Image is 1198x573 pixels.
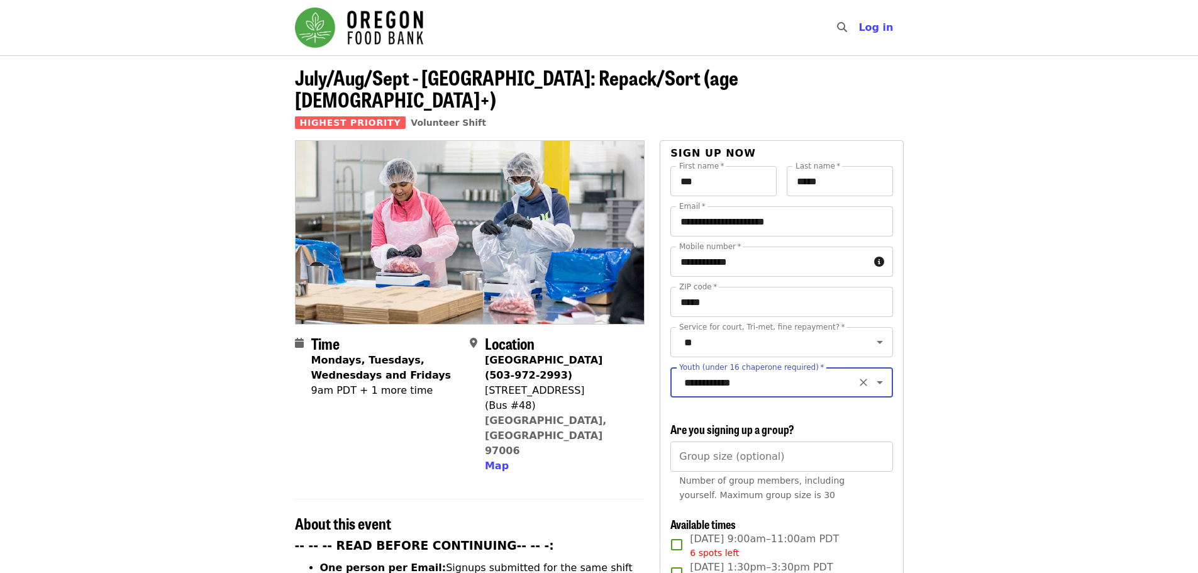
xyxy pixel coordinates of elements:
[295,8,423,48] img: Oregon Food Bank - Home
[871,333,889,351] button: Open
[871,374,889,391] button: Open
[874,256,884,268] i: circle-info icon
[670,247,868,277] input: Mobile number
[311,383,460,398] div: 9am PDT + 1 more time
[855,374,872,391] button: Clear
[295,512,391,534] span: About this event
[679,323,845,331] label: Service for court, Tri-met, fine repayment?
[787,166,893,196] input: Last name
[670,287,892,317] input: ZIP code
[485,414,607,457] a: [GEOGRAPHIC_DATA], [GEOGRAPHIC_DATA] 97006
[855,13,865,43] input: Search
[679,243,741,250] label: Mobile number
[485,383,635,398] div: [STREET_ADDRESS]
[485,398,635,413] div: (Bus #48)
[470,337,477,349] i: map-marker-alt icon
[485,459,509,474] button: Map
[670,442,892,472] input: [object Object]
[670,166,777,196] input: First name
[311,332,340,354] span: Time
[690,548,739,558] span: 6 spots left
[411,118,486,128] a: Volunteer Shift
[837,21,847,33] i: search icon
[670,206,892,236] input: Email
[679,162,724,170] label: First name
[679,364,824,371] label: Youth (under 16 chaperone required)
[670,147,756,159] span: Sign up now
[295,539,554,552] strong: -- -- -- READ BEFORE CONTINUING-- -- -:
[296,141,645,323] img: July/Aug/Sept - Beaverton: Repack/Sort (age 10+) organized by Oregon Food Bank
[858,21,893,33] span: Log in
[295,337,304,349] i: calendar icon
[848,15,903,40] button: Log in
[485,354,602,381] strong: [GEOGRAPHIC_DATA] (503-972-2993)
[670,421,794,437] span: Are you signing up a group?
[679,283,717,291] label: ZIP code
[485,460,509,472] span: Map
[311,354,452,381] strong: Mondays, Tuesdays, Wednesdays and Fridays
[295,116,406,129] span: Highest Priority
[796,162,840,170] label: Last name
[670,516,736,532] span: Available times
[690,531,839,560] span: [DATE] 9:00am–11:00am PDT
[679,476,845,500] span: Number of group members, including yourself. Maximum group size is 30
[295,62,738,114] span: July/Aug/Sept - [GEOGRAPHIC_DATA]: Repack/Sort (age [DEMOGRAPHIC_DATA]+)
[485,332,535,354] span: Location
[679,203,706,210] label: Email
